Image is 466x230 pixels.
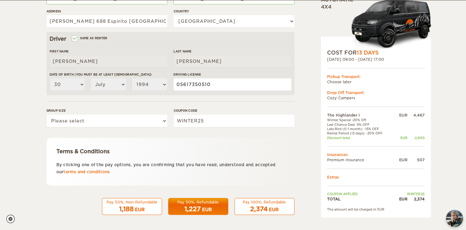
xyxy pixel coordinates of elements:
[173,72,291,77] label: Driving License
[446,210,463,227] img: Freyja at Cozy Campers
[202,207,212,213] div: EUR
[327,192,394,196] td: Coupon applied
[56,148,285,155] div: Terms & Conditions
[173,9,294,14] label: Country
[135,207,145,213] div: EUR
[327,157,394,162] td: Premium Insurance
[407,113,425,118] div: 4,467
[119,205,134,213] span: 1,188
[327,152,425,157] td: Insurances
[407,157,425,162] div: 507
[173,49,291,54] label: Last Name
[327,95,425,101] td: Cozy Campers
[47,108,167,113] label: Group size
[72,37,76,41] input: Same as renter
[394,135,407,140] div: EUR
[47,9,167,14] label: Address
[238,199,290,205] div: Pay 100%, Refundable
[394,113,407,118] div: EUR
[173,108,294,113] label: Coupon code
[47,15,167,27] input: e.g. Street, City, Zip Code
[327,131,394,135] td: Rental Period (13 days): -20% OFF
[172,199,224,205] div: Pay 50%, Refundable
[327,175,425,180] td: Extras
[72,35,107,41] label: Same as renter
[168,198,228,215] button: Pay 50%, Refundable 1,227 EUR
[50,49,167,54] label: First Name
[327,90,425,95] div: Drop Off Transport:
[394,157,407,162] div: EUR
[250,205,268,213] span: 2,374
[327,196,394,201] td: TOTAL
[407,196,425,201] div: 2,374
[173,78,291,91] input: e.g. 14789654B
[50,55,167,68] input: e.g. William
[357,50,379,56] span: 13 Days
[327,49,425,56] div: COST FOR
[102,198,162,215] button: Pay 50%, Non-Refundable 1,188 EUR
[327,122,394,126] td: Last Chance Deal -5% OFF
[327,127,394,131] td: Late Bird (0-1 month): -15% OFF
[184,205,201,213] span: 1,227
[6,215,19,223] a: Cookie settings
[269,207,279,213] div: EUR
[63,170,110,174] a: terms and conditions
[327,56,425,62] div: [DATE] 09:00 - [DATE] 17:00
[327,207,425,211] div: The amount will be charged in EUR
[50,35,291,43] div: Driver
[173,55,291,68] input: e.g. Smith
[50,72,167,77] label: Date of birth (You must be at least [DEMOGRAPHIC_DATA])
[327,79,425,84] td: Choose later
[394,196,407,201] div: EUR
[234,198,294,215] button: Pay 100%, Refundable 2,374 EUR
[446,210,463,227] button: chat-button
[407,135,425,140] div: -2,600
[327,113,394,118] td: The Highlander I
[327,135,394,140] td: Discount total
[106,199,158,205] div: Pay 50%, Non-Refundable
[56,161,285,176] p: By clicking one of the pay options, you are confirming that you have read, understood and accepte...
[394,192,424,196] td: WINTER25
[327,74,425,79] div: Pickup Transport:
[327,118,394,122] td: Winter Special -20% Off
